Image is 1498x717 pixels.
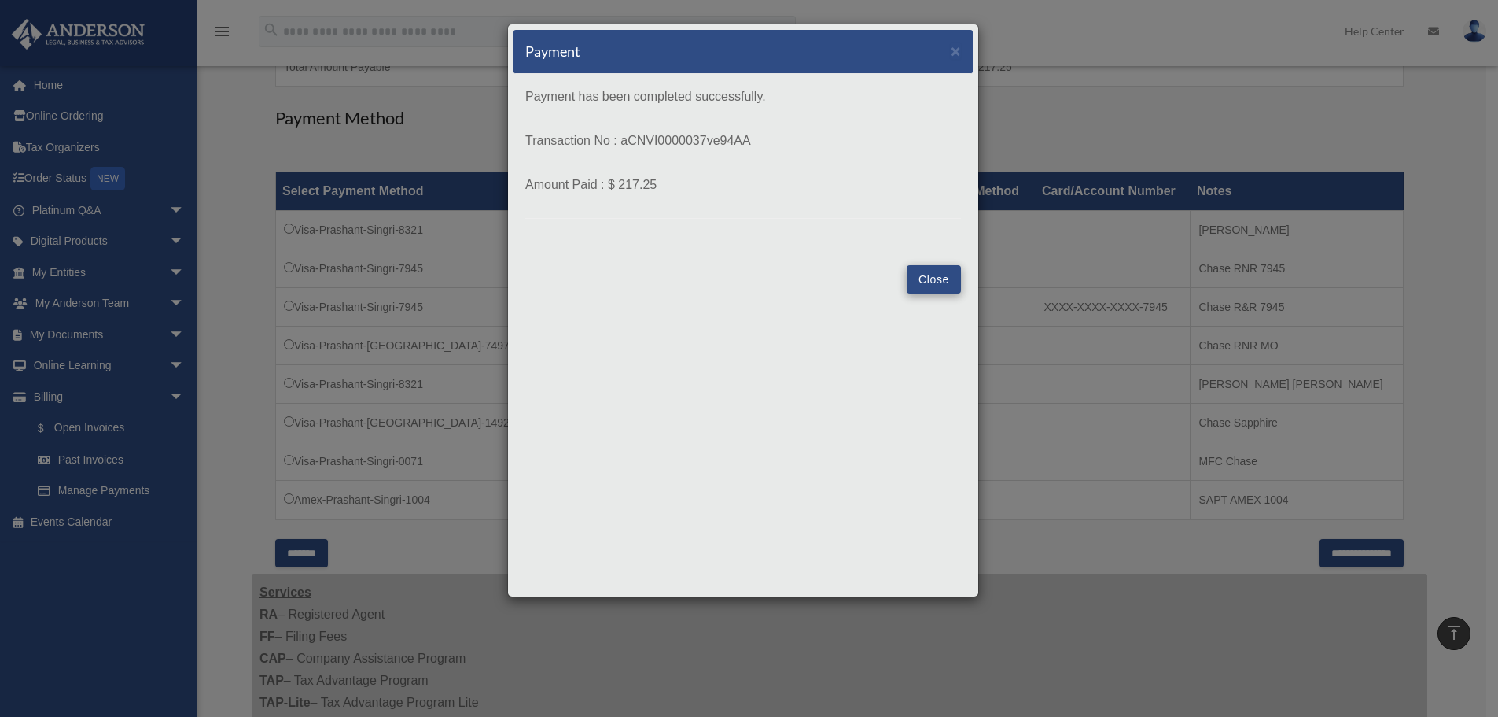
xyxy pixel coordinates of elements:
[951,42,961,60] span: ×
[525,42,580,61] h5: Payment
[907,265,961,294] button: Close
[951,43,961,59] button: Close
[525,174,961,196] p: Amount Paid : $ 217.25
[525,86,961,108] p: Payment has been completed successfully.
[525,130,961,152] p: Transaction No : aCNVI0000037ve94AA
